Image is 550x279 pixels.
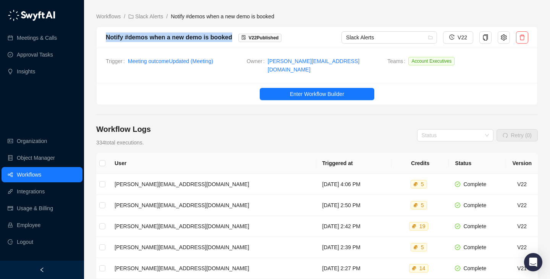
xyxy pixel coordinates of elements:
span: Complete [463,202,486,208]
span: Account Executives [408,57,455,65]
span: delete [519,34,525,41]
span: Notify #demos when a new demo is booked [171,13,274,19]
span: logout [8,239,13,245]
div: 5 [419,201,425,209]
span: Trigger [106,57,128,65]
th: User [108,153,316,174]
a: Approval Tasks [17,47,53,62]
button: Enter Workflow Builder [260,88,374,100]
th: Version [506,153,538,174]
td: [DATE] 2:50 PM [316,195,392,216]
span: Slack Alerts [346,32,432,43]
div: 5 [419,243,425,251]
li: / [166,12,168,21]
span: left [39,267,45,273]
span: V 22 Published [249,35,279,41]
a: Employee [17,217,40,233]
a: folder Slack Alerts [127,12,165,21]
td: V22 [506,216,538,237]
span: history [449,34,455,40]
td: [DATE] 2:39 PM [316,237,392,258]
a: Meeting outcomeUpdated (Meeting) [128,58,213,64]
th: Status [449,153,506,174]
td: [PERSON_NAME][EMAIL_ADDRESS][DOMAIN_NAME] [108,174,316,195]
span: Teams [387,57,408,68]
span: V22 [458,33,467,42]
a: Object Manager [17,150,55,165]
a: [PERSON_NAME][EMAIL_ADDRESS][DOMAIN_NAME] [268,57,382,74]
a: Integrations [17,184,45,199]
div: 5 [419,180,425,188]
button: V22 [443,31,473,44]
span: Complete [463,265,486,271]
div: Open Intercom Messenger [524,253,542,271]
span: check-circle [455,224,460,229]
td: [PERSON_NAME][EMAIL_ADDRESS][DOMAIN_NAME] [108,216,316,237]
td: [PERSON_NAME][EMAIL_ADDRESS][DOMAIN_NAME] [108,195,316,216]
div: Notify #demos when a new demo is booked [106,32,232,42]
span: copy [482,34,489,41]
span: Logout [17,234,33,250]
span: check-circle [455,203,460,208]
td: V21 [506,258,538,279]
span: check-circle [455,245,460,250]
td: [DATE] 4:06 PM [316,174,392,195]
a: Organization [17,133,47,149]
span: Complete [463,244,486,250]
a: Meetings & Calls [17,30,57,45]
span: check-circle [455,266,460,271]
span: folder [128,14,134,19]
span: check-circle [455,182,460,187]
td: [PERSON_NAME][EMAIL_ADDRESS][DOMAIN_NAME] [108,258,316,279]
td: V22 [506,174,538,195]
td: [PERSON_NAME][EMAIL_ADDRESS][DOMAIN_NAME] [108,237,316,258]
li: / [124,12,125,21]
span: setting [501,34,507,41]
span: 334 total executions. [96,139,144,146]
img: logo-05li4sbe.png [8,10,55,21]
a: Insights [17,64,35,79]
th: Triggered at [316,153,392,174]
a: Enter Workflow Builder [97,88,537,100]
td: [DATE] 2:27 PM [316,258,392,279]
th: Credits [391,153,449,174]
button: Retry (0) [497,129,538,141]
h4: Workflow Logs [96,124,151,135]
span: Complete [463,181,486,187]
span: Enter Workflow Builder [290,90,344,98]
td: V22 [506,237,538,258]
div: 14 [418,264,427,272]
div: 19 [418,222,427,230]
a: Usage & Billing [17,201,53,216]
span: Owner [247,57,268,74]
a: Workflows [17,167,41,182]
span: Complete [463,223,486,229]
span: file-done [241,35,246,40]
a: Workflows [95,12,122,21]
td: [DATE] 2:42 PM [316,216,392,237]
td: V22 [506,195,538,216]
